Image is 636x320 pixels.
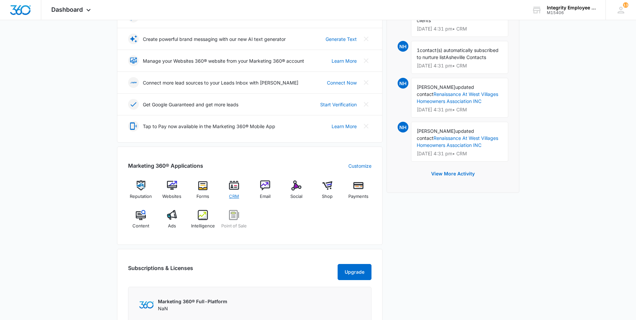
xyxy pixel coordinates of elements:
p: [DATE] 4:31 pm • CRM [417,107,503,112]
a: Shop [314,180,340,205]
span: Content [132,223,149,229]
a: Point of Sale [221,210,247,234]
a: Renaissance At West Villages Homeowners Association INC [417,135,498,148]
button: Upgrade [338,264,371,280]
button: Close [361,55,371,66]
span: Shop [322,193,333,200]
span: 1 [417,47,420,53]
p: Create powerful brand messaging with our new AI text generator [143,36,286,43]
a: Renaissance At West Villages Homeowners Association INC [417,91,498,104]
div: account name [547,5,596,10]
p: Tap to Pay now available in the Marketing 360® Mobile App [143,123,275,130]
p: [DATE] 4:31 pm • CRM [417,151,503,156]
span: NH [398,41,408,52]
span: Asheville Contacts [446,54,486,60]
h2: Subscriptions & Licenses [128,264,193,277]
span: Email [260,193,271,200]
p: [DATE] 4:31 pm • CRM [417,63,503,68]
span: 13 [623,2,628,8]
span: Dashboard [51,6,83,13]
a: Reputation [128,180,154,205]
a: Learn More [332,57,357,64]
span: Payments [348,193,368,200]
a: Intelligence [190,210,216,234]
button: Close [361,121,371,131]
a: Payments [346,180,371,205]
span: Ads [168,223,176,229]
button: Close [361,99,371,110]
a: CRM [221,180,247,205]
span: Intelligence [191,223,215,229]
span: NH [398,122,408,132]
p: Marketing 360® Full-Platform [158,298,227,305]
a: Start Verification [320,101,357,108]
a: Email [252,180,278,205]
a: Forms [190,180,216,205]
a: Customize [348,162,371,169]
div: account id [547,10,596,15]
button: Close [361,77,371,88]
span: [PERSON_NAME] [417,84,455,90]
p: [DATE] 4:31 pm • CRM [417,26,503,31]
p: Connect more lead sources to your Leads Inbox with [PERSON_NAME] [143,79,298,86]
h2: Marketing 360® Applications [128,162,203,170]
button: Close [361,34,371,44]
a: Learn More [332,123,357,130]
a: Social [283,180,309,205]
a: Ads [159,210,185,234]
span: Social [290,193,302,200]
a: Generate Text [326,36,357,43]
span: Websites [162,193,181,200]
span: Point of Sale [221,223,247,229]
span: [PERSON_NAME] [417,128,455,134]
img: Marketing 360 Logo [139,301,154,308]
span: contact(s) automatically subscribed to nurture list [417,47,499,60]
div: NaN [158,298,227,312]
div: notifications count [623,2,628,8]
p: Get Google Guaranteed and get more leads [143,101,238,108]
span: Reputation [130,193,152,200]
span: CRM [229,193,239,200]
a: Websites [159,180,185,205]
button: View More Activity [424,166,481,182]
a: Connect Now [327,79,357,86]
span: Forms [196,193,209,200]
span: NH [398,78,408,89]
p: Manage your Websites 360® website from your Marketing 360® account [143,57,304,64]
a: Content [128,210,154,234]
